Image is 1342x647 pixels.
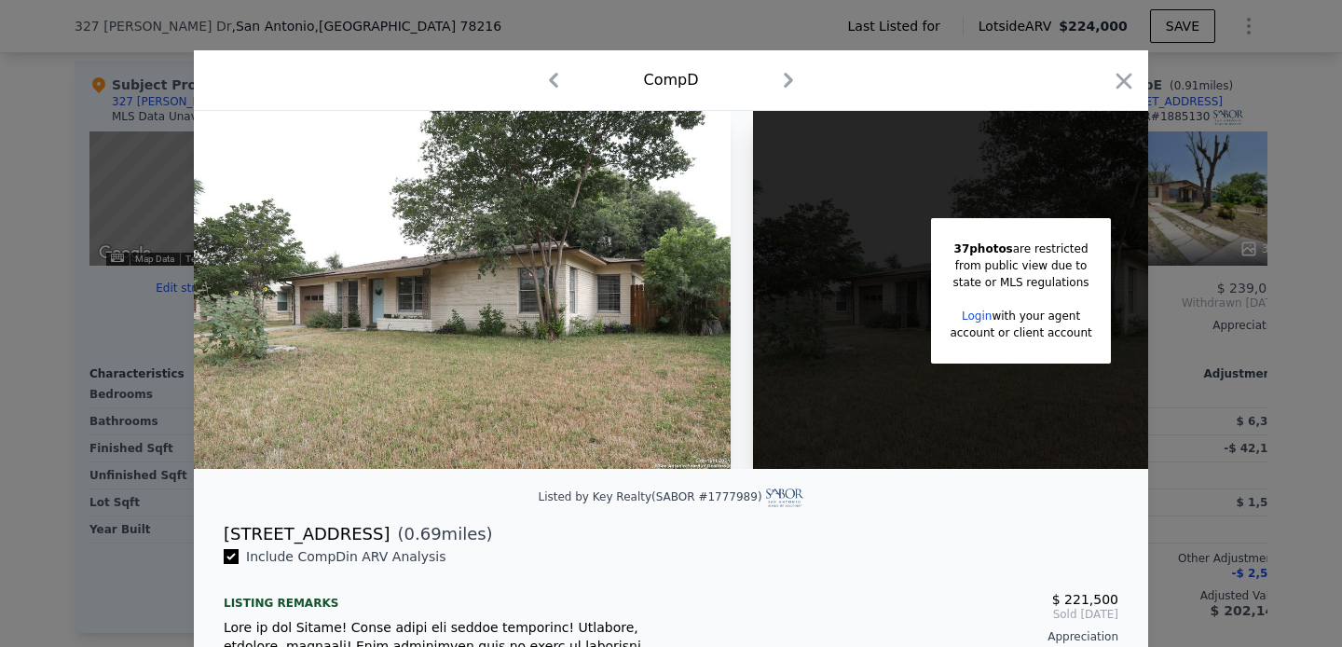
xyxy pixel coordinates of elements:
[1052,592,1118,607] span: $ 221,500
[950,274,1091,291] div: state or MLS regulations
[954,242,1013,255] span: 37 photos
[686,607,1118,622] span: Sold [DATE]
[224,581,656,611] div: Listing remarks
[404,524,442,544] span: 0.69
[194,111,731,469] img: Property Img
[239,549,454,564] span: Include Comp D in ARV Analysis
[992,310,1080,323] span: with your agent
[950,257,1091,274] div: from public view due to
[962,310,992,323] a: Login
[538,490,803,503] div: Listed by Key Realty (SABOR #1777989)
[390,521,492,547] span: ( miles)
[686,629,1118,644] div: Appreciation
[950,241,1091,257] div: are restricted
[643,69,698,91] div: Comp D
[950,324,1091,341] div: account or client account
[766,489,804,507] img: SABOR Logo
[224,521,390,547] div: [STREET_ADDRESS]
